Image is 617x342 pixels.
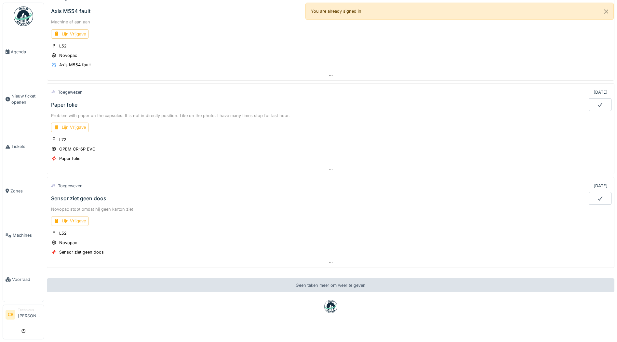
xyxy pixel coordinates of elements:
span: Tickets [11,143,41,150]
span: Voorraad [12,276,41,283]
div: You are already signed in. [305,3,614,20]
span: Agenda [11,49,41,55]
span: Zones [10,188,41,194]
img: Badge_color-CXgf-gQk.svg [14,7,33,26]
div: Paper folie [59,155,80,162]
div: Machine af aan aan [51,19,610,25]
div: Novopac [59,240,77,246]
div: [DATE] [594,183,608,189]
div: Problem with paper on the capsules. It is not in directly position. Like on the photo. I have man... [51,112,610,119]
div: Toegewezen [58,89,83,95]
li: [PERSON_NAME] [18,308,41,322]
div: L72 [59,137,66,143]
div: Axis M554 fault [59,62,91,68]
div: Sensor ziet geen doos [59,249,104,255]
div: Paper folie [51,102,77,108]
li: CB [6,310,15,320]
div: Novopac stopt omdat hij geen karton ziet [51,206,610,212]
div: L52 [59,230,67,236]
div: Technicus [18,308,41,312]
div: Geen taken meer om weer te geven [47,278,614,292]
div: Axis M554 fault [51,8,90,14]
a: Agenda [3,30,44,74]
span: Machines [13,232,41,238]
div: Sensor ziet geen doos [51,195,106,202]
div: OPEM CR-6P EVO [59,146,96,152]
a: Tickets [3,125,44,169]
a: Machines [3,213,44,257]
a: Voorraad [3,257,44,302]
a: CB Technicus[PERSON_NAME] [6,308,41,323]
a: Nieuw ticket openen [3,74,44,125]
div: Lijn Vrijgave [51,29,89,39]
img: badge-BVDL4wpA.svg [324,300,337,313]
div: L52 [59,43,67,49]
div: Toegewezen [58,183,83,189]
div: Lijn Vrijgave [51,123,89,132]
a: Zones [3,169,44,213]
div: Lijn Vrijgave [51,216,89,226]
span: Nieuw ticket openen [11,93,41,105]
div: Novopac [59,52,77,59]
div: [DATE] [594,89,608,95]
button: Close [599,3,613,20]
